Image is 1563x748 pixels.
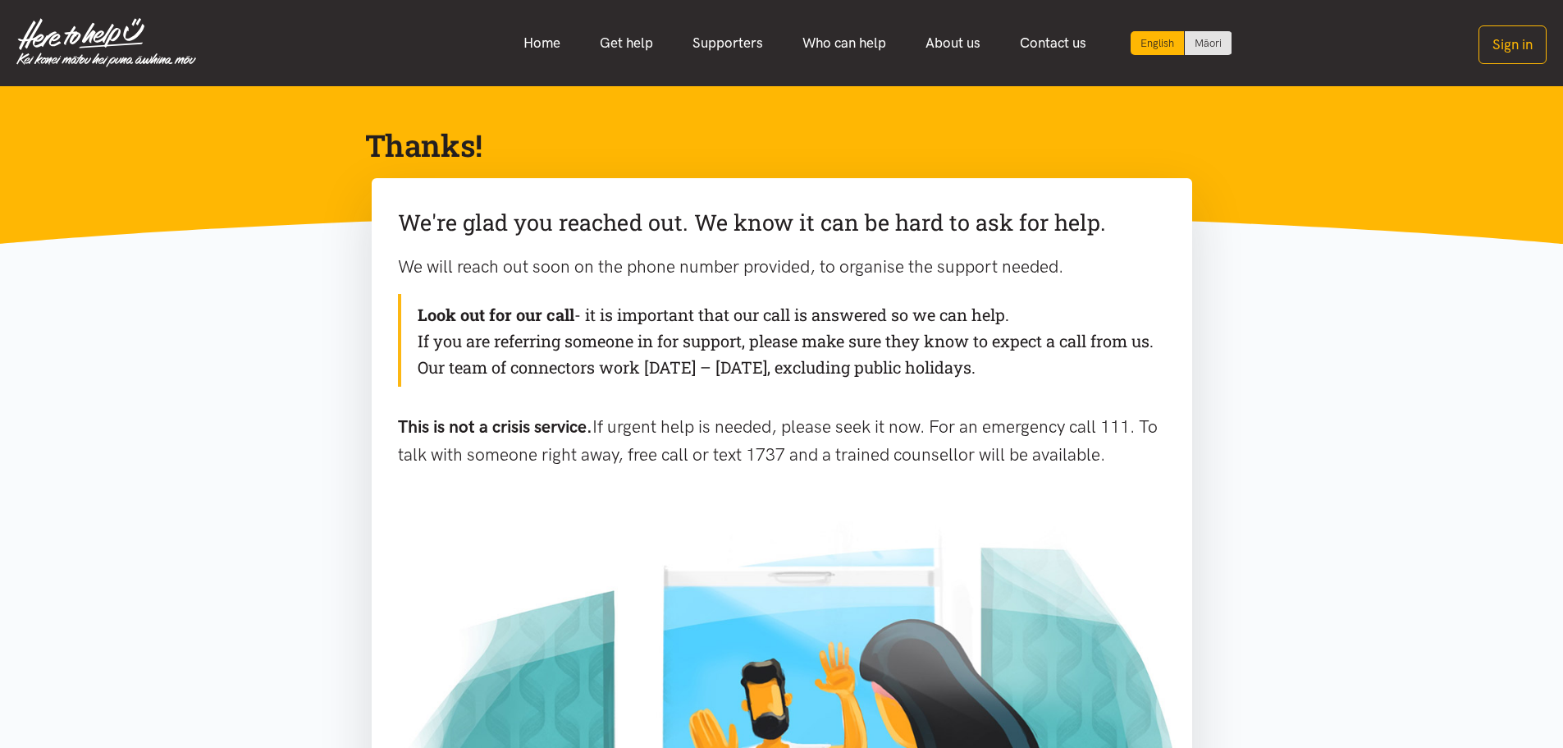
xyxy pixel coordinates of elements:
[580,25,673,61] a: Get help
[783,25,906,61] a: Who can help
[398,416,592,437] b: This is not a crisis service.
[16,18,196,67] img: Home
[1131,31,1185,55] div: Current language
[906,25,1000,61] a: About us
[398,294,1166,387] div: - it is important that our call is answered so we can help. If you are referring someone in for s...
[398,413,1166,468] p: If urgent help is needed, please seek it now. For an emergency call 111. To talk with someone rig...
[418,304,574,325] b: Look out for our call
[1478,25,1547,64] button: Sign in
[398,204,1166,241] p: We're glad you reached out. We know it can be hard to ask for help.
[1000,25,1106,61] a: Contact us
[1131,31,1232,55] div: Language toggle
[365,126,1172,165] h1: Thanks!
[398,253,1166,281] p: We will reach out soon on the phone number provided, to organise the support needed.
[673,25,783,61] a: Supporters
[504,25,580,61] a: Home
[1185,31,1232,55] a: Switch to Te Reo Māori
